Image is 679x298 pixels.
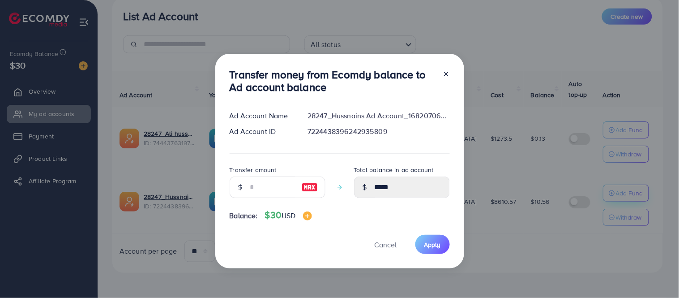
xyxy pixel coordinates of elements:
div: Ad Account ID [222,126,301,137]
div: Ad Account Name [222,111,301,121]
button: Apply [415,235,450,254]
h3: Transfer money from Ecomdy balance to Ad account balance [230,68,436,94]
h4: $30 [265,210,312,221]
div: 28247_Hussnains Ad Account_1682070647889 [300,111,457,121]
button: Cancel [363,235,408,254]
span: Balance: [230,211,258,221]
label: Transfer amount [230,165,277,174]
label: Total balance in ad account [354,165,434,174]
img: image [302,182,318,193]
span: Apply [424,240,441,249]
img: image [303,212,312,220]
span: Cancel [375,240,397,250]
span: USD [282,211,295,220]
iframe: Chat [641,258,672,291]
div: 7224438396242935809 [300,126,457,137]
